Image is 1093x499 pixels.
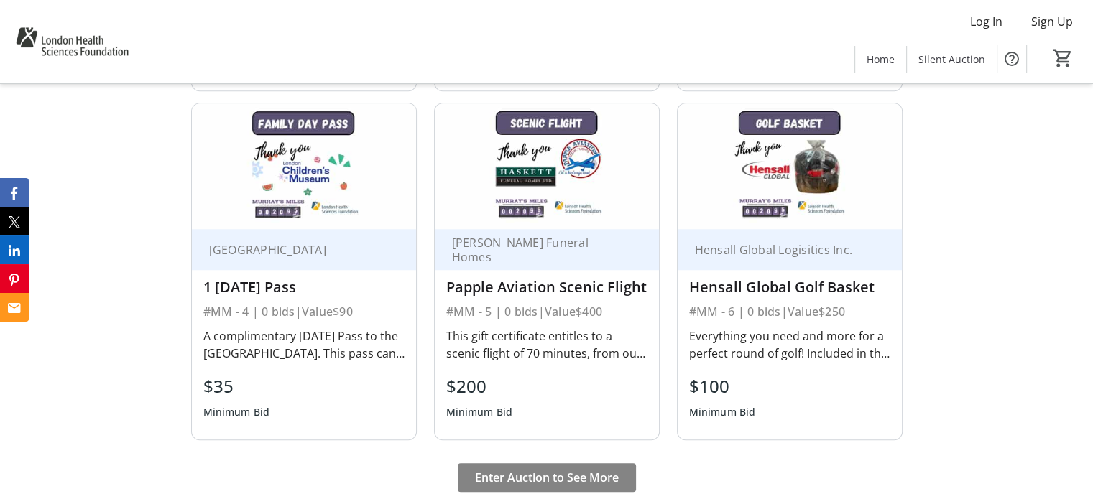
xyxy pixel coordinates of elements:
[203,302,405,322] div: #MM - 4 | 0 bids | Value $90
[435,103,659,230] img: Papple Aviation Scenic Flight
[970,13,1002,30] span: Log In
[689,327,890,362] div: Everything you need and more for a perfect round of golf! Included in this basket is 2 packs of T...
[446,235,630,264] div: [PERSON_NAME] Funeral Homes
[203,279,405,296] div: 1 [DATE] Pass
[689,279,890,296] div: Hensall Global Golf Basket
[907,46,997,73] a: Silent Auction
[689,373,756,399] div: $100
[446,327,647,362] div: This gift certificate entitles to a scenic flight of 70 minutes, from our Seaforth farm or 60 min...
[1020,10,1084,33] button: Sign Up
[918,52,985,67] span: Silent Auction
[1031,13,1073,30] span: Sign Up
[689,399,756,425] div: Minimum Bid
[446,399,513,425] div: Minimum Bid
[446,279,647,296] div: Papple Aviation Scenic Flight
[689,243,873,257] div: Hensall Global Logisitics Inc.
[203,373,270,399] div: $35
[959,10,1014,33] button: Log In
[192,103,416,230] img: 1 Family Day Pass
[475,469,619,486] span: Enter Auction to See More
[867,52,895,67] span: Home
[203,243,387,257] div: [GEOGRAPHIC_DATA]
[855,46,906,73] a: Home
[997,45,1026,73] button: Help
[678,103,902,230] img: Hensall Global Golf Basket
[203,399,270,425] div: Minimum Bid
[9,6,136,78] img: London Health Sciences Foundation's Logo
[446,373,513,399] div: $200
[203,327,405,362] div: A complimentary [DATE] Pass to the [GEOGRAPHIC_DATA]. This pass can be redeemed for general admis...
[1050,45,1076,71] button: Cart
[446,302,647,322] div: #MM - 5 | 0 bids | Value $400
[458,463,636,492] button: Enter Auction to See More
[689,302,890,322] div: #MM - 6 | 0 bids | Value $250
